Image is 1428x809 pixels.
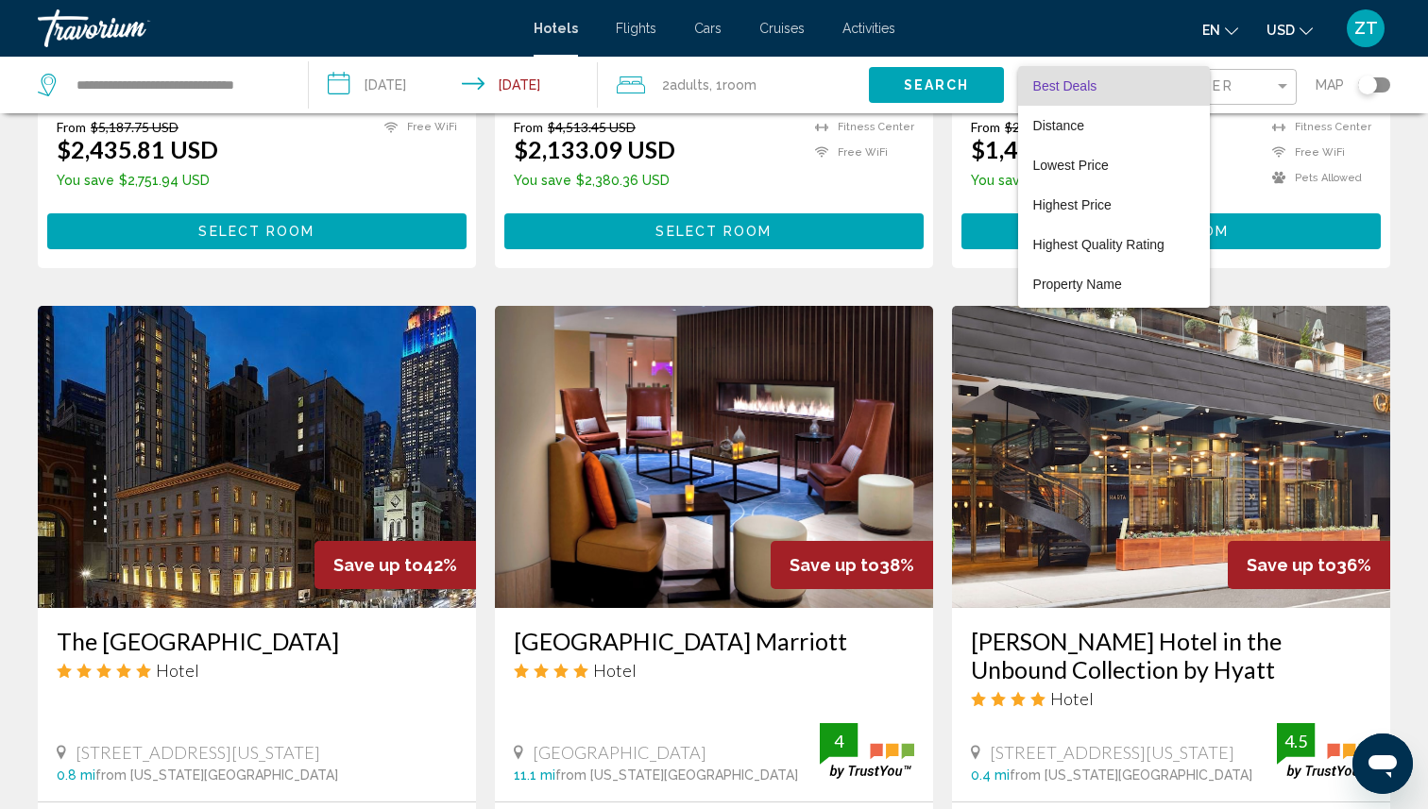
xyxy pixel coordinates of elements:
div: Sort by [1018,66,1210,308]
span: Distance [1033,118,1084,133]
iframe: Button to launch messaging window [1352,733,1413,794]
span: Property Name [1033,277,1122,292]
span: Best Deals [1033,78,1097,93]
span: Lowest Price [1033,158,1109,173]
span: Highest Price [1033,197,1112,212]
span: Highest Quality Rating [1033,237,1164,252]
